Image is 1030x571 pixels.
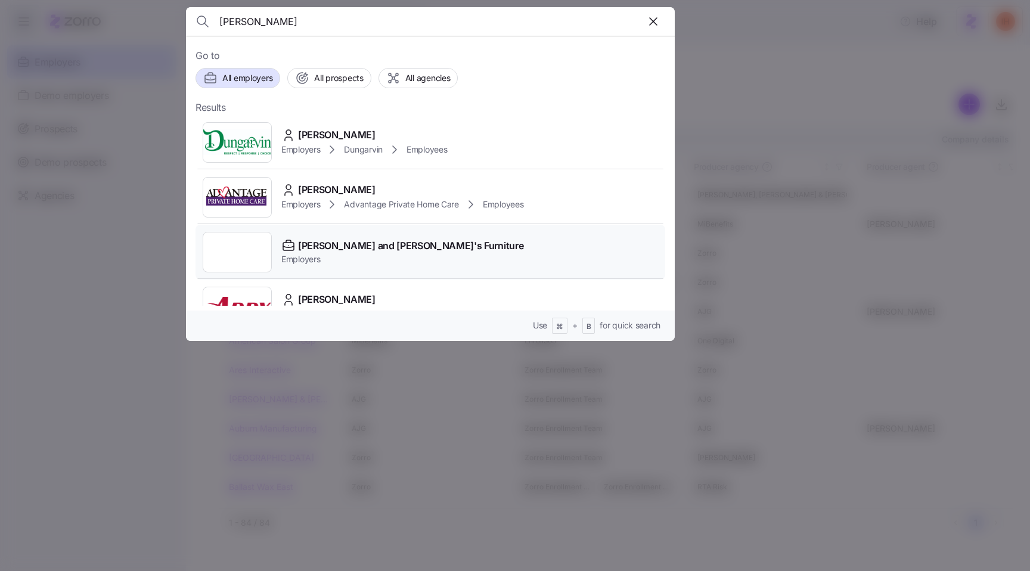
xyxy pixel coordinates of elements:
span: for quick search [600,319,660,331]
span: All prospects [314,72,363,84]
span: Employees [483,198,523,210]
span: All agencies [405,72,451,84]
span: + [572,319,578,331]
span: [PERSON_NAME] [298,292,376,307]
span: Employers [281,144,320,156]
span: Advantage Private Home Care [344,198,458,210]
span: Dungarvin [344,144,382,156]
span: Go to [196,48,665,63]
span: Employers [281,253,523,265]
span: All employers [222,72,272,84]
span: [PERSON_NAME] and [PERSON_NAME]'s Furniture [298,238,523,253]
span: B [587,322,591,332]
span: [PERSON_NAME] [298,128,376,142]
span: [PERSON_NAME] [298,182,376,197]
img: Employer logo [203,290,271,324]
img: Employer logo [203,181,271,214]
button: All agencies [379,68,458,88]
button: All employers [196,68,280,88]
span: Results [196,100,226,115]
span: ⌘ [556,322,563,332]
span: Employers [281,198,320,210]
span: Use [533,319,547,331]
span: Employees [407,144,447,156]
img: Employer logo [203,126,271,159]
button: All prospects [287,68,371,88]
